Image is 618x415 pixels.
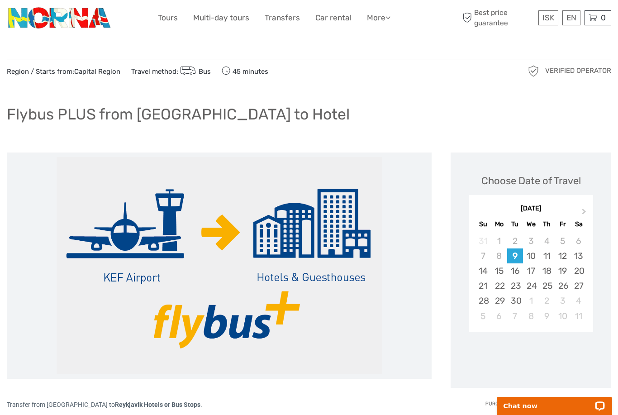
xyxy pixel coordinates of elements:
[570,309,586,324] div: Choose Saturday, October 11th, 2025
[555,218,570,230] div: Fr
[507,248,523,263] div: Choose Tuesday, September 9th, 2025
[539,248,555,263] div: Choose Thursday, September 11th, 2025
[131,65,211,77] span: Travel method:
[523,234,539,248] div: Not available Wednesday, September 3rd, 2025
[570,263,586,278] div: Choose Saturday, September 20th, 2025
[265,11,300,24] a: Transfers
[491,278,507,293] div: Choose Monday, September 22nd, 2025
[491,218,507,230] div: Mo
[562,10,580,25] div: EN
[471,234,590,324] div: month 2025-09
[481,174,581,188] div: Choose Date of Travel
[491,309,507,324] div: Choose Monday, October 6th, 2025
[523,293,539,308] div: Choose Wednesday, October 1st, 2025
[570,234,586,248] div: Not available Saturday, September 6th, 2025
[555,234,570,248] div: Not available Friday, September 5th, 2025
[475,234,491,248] div: Not available Sunday, August 31st, 2025
[469,204,593,214] div: [DATE]
[460,8,536,28] span: Best price guarantee
[528,355,534,361] div: Loading...
[200,401,202,408] span: .
[507,263,523,278] div: Choose Tuesday, September 16th, 2025
[485,398,577,409] img: PurchaseViaTourDesk.png
[539,218,555,230] div: Th
[491,293,507,308] div: Choose Monday, September 29th, 2025
[570,248,586,263] div: Choose Saturday, September 13th, 2025
[475,309,491,324] div: Choose Sunday, October 5th, 2025
[523,309,539,324] div: Choose Wednesday, October 8th, 2025
[193,11,249,24] a: Multi-day tours
[475,278,491,293] div: Choose Sunday, September 21st, 2025
[523,278,539,293] div: Choose Wednesday, September 24th, 2025
[158,11,178,24] a: Tours
[539,278,555,293] div: Choose Thursday, September 25th, 2025
[539,263,555,278] div: Choose Thursday, September 18th, 2025
[578,206,592,221] button: Next Month
[523,218,539,230] div: We
[491,234,507,248] div: Not available Monday, September 1st, 2025
[555,293,570,308] div: Choose Friday, October 3rd, 2025
[74,67,120,76] a: Capital Region
[526,64,541,78] img: verified_operator_grey_128.png
[570,218,586,230] div: Sa
[115,401,200,408] strong: Reykjavik Hotels or Bus Stops
[57,157,382,374] img: a771a4b2aca44685afd228bf32f054e4_main_slider.png
[222,65,268,77] span: 45 minutes
[523,248,539,263] div: Choose Wednesday, September 10th, 2025
[507,218,523,230] div: Tu
[367,11,390,24] a: More
[542,13,554,22] span: ISK
[475,263,491,278] div: Choose Sunday, September 14th, 2025
[555,278,570,293] div: Choose Friday, September 26th, 2025
[507,309,523,324] div: Choose Tuesday, October 7th, 2025
[475,293,491,308] div: Choose Sunday, September 28th, 2025
[315,11,352,24] a: Car rental
[555,263,570,278] div: Choose Friday, September 19th, 2025
[523,263,539,278] div: Choose Wednesday, September 17th, 2025
[507,278,523,293] div: Choose Tuesday, September 23rd, 2025
[570,278,586,293] div: Choose Saturday, September 27th, 2025
[545,66,611,76] span: Verified Operator
[475,218,491,230] div: Su
[555,248,570,263] div: Choose Friday, September 12th, 2025
[7,105,350,124] h1: Flybus PLUS from [GEOGRAPHIC_DATA] to Hotel
[491,386,618,415] iframe: LiveChat chat widget
[539,234,555,248] div: Not available Thursday, September 4th, 2025
[178,67,211,76] a: Bus
[507,293,523,308] div: Choose Tuesday, September 30th, 2025
[555,309,570,324] div: Choose Friday, October 10th, 2025
[539,293,555,308] div: Choose Thursday, October 2nd, 2025
[491,263,507,278] div: Choose Monday, September 15th, 2025
[7,7,113,29] img: 3202-b9b3bc54-fa5a-4c2d-a914-9444aec66679_logo_small.png
[475,248,491,263] div: Not available Sunday, September 7th, 2025
[539,309,555,324] div: Choose Thursday, October 9th, 2025
[7,67,120,76] span: Region / Starts from:
[570,293,586,308] div: Choose Saturday, October 4th, 2025
[507,234,523,248] div: Not available Tuesday, September 2nd, 2025
[7,401,200,408] span: Transfer from [GEOGRAPHIC_DATA] to
[491,248,507,263] div: Not available Monday, September 8th, 2025
[599,13,607,22] span: 0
